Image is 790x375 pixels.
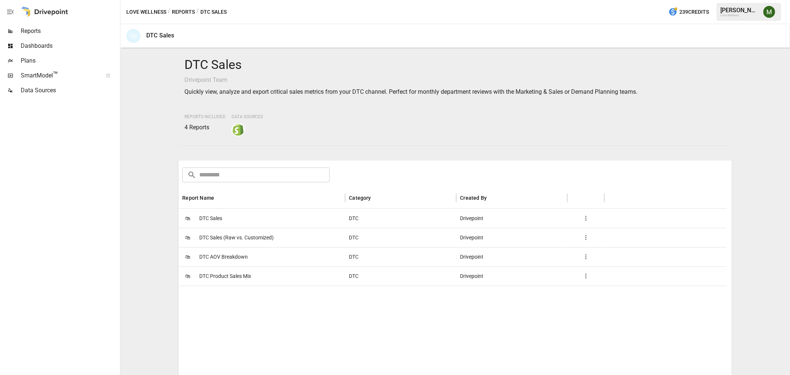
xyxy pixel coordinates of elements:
[21,56,119,65] span: Plans
[487,193,498,203] button: Sort
[460,195,487,201] div: Created By
[182,213,193,224] span: 🛍
[184,76,726,84] p: Drivepoint Team
[199,228,274,247] span: DTC Sales (Raw vs. Customized)
[182,271,193,282] span: 🛍
[231,114,263,119] span: Data Sources
[182,195,214,201] div: Report Name
[168,7,170,17] div: /
[184,114,226,119] span: Reports Included
[21,71,98,80] span: SmartModel
[126,29,140,43] div: 🛍
[345,247,456,266] div: DTC
[21,42,119,50] span: Dashboards
[182,232,193,243] span: 🛍
[456,228,567,247] div: Drivepoint
[372,193,382,203] button: Sort
[21,86,119,95] span: Data Sources
[126,7,166,17] button: Love Wellness
[456,247,567,266] div: Drivepoint
[172,7,195,17] button: Reports
[345,228,456,247] div: DTC
[349,195,371,201] div: Category
[345,209,456,228] div: DTC
[196,7,199,17] div: /
[21,27,119,36] span: Reports
[199,248,248,266] span: DTC AOV Breakdown
[232,124,244,136] img: shopify
[184,57,726,73] h4: DTC Sales
[53,70,58,79] span: ™
[456,266,567,286] div: Drivepoint
[759,1,780,22] button: Meredith Lacasse
[199,209,222,228] span: DTC Sales
[199,267,251,286] span: DTC Product Sales Mix
[345,266,456,286] div: DTC
[666,5,712,19] button: 239Credits
[146,32,174,39] div: DTC Sales
[763,6,775,18] img: Meredith Lacasse
[720,7,759,14] div: [PERSON_NAME]
[720,14,759,17] div: Love Wellness
[679,7,709,17] span: 239 Credits
[215,193,225,203] button: Sort
[184,123,226,132] p: 4 Reports
[456,209,567,228] div: Drivepoint
[182,251,193,262] span: 🛍
[184,87,726,96] p: Quickly view, analyze and export critical sales metrics from your DTC channel. Perfect for monthl...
